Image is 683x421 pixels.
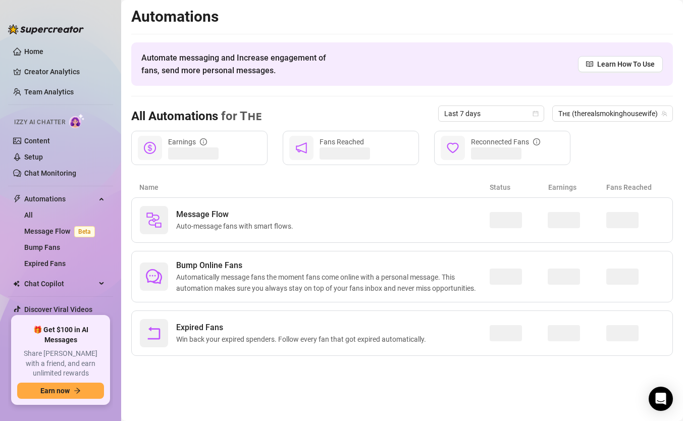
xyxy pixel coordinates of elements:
span: Auto-message fans with smart flows. [176,221,297,232]
a: Expired Fans [24,259,66,268]
span: Automate messaging and Increase engagement of fans, send more personal messages. [141,51,336,77]
span: comment [146,269,162,285]
span: heart [447,142,459,154]
img: svg%3e [146,212,162,228]
span: notification [295,142,307,154]
div: Earnings [168,136,207,147]
a: Setup [24,153,43,161]
img: Chat Copilot [13,280,20,287]
span: Message Flow [176,208,297,221]
span: arrow-right [74,387,81,394]
span: Automations [24,191,96,207]
a: Team Analytics [24,88,74,96]
a: Bump Fans [24,243,60,251]
a: Discover Viral Videos [24,305,92,313]
article: Status [490,182,548,193]
h3: All Automations [131,109,261,125]
span: Bump Online Fans [176,259,490,272]
span: Win back your expired spenders. Follow every fan that got expired automatically. [176,334,430,345]
span: Tʜᴇ (therealsmokinghousewife) [558,106,667,121]
article: Earnings [548,182,607,193]
img: logo-BBDzfeDw.svg [8,24,84,34]
span: Automatically message fans the moment fans come online with a personal message. This automation m... [176,272,490,294]
div: Reconnected Fans [471,136,540,147]
span: Earn now [40,387,70,395]
span: Last 7 days [444,106,538,121]
span: team [661,111,667,117]
span: Share [PERSON_NAME] with a friend, and earn unlimited rewards [17,349,104,379]
span: Chat Copilot [24,276,96,292]
a: Home [24,47,43,56]
a: Creator Analytics [24,64,105,80]
span: info-circle [533,138,540,145]
span: Expired Fans [176,322,430,334]
span: Beta [74,226,95,237]
span: for Tʜᴇ [218,109,261,123]
h2: Automations [131,7,673,26]
span: Fans Reached [320,138,364,146]
span: info-circle [200,138,207,145]
div: Open Intercom Messenger [649,387,673,411]
a: All [24,211,33,219]
article: Name [139,182,490,193]
span: dollar [144,142,156,154]
span: Izzy AI Chatter [14,118,65,127]
button: Earn nowarrow-right [17,383,104,399]
span: 🎁 Get $100 in AI Messages [17,325,104,345]
article: Fans Reached [606,182,665,193]
a: Learn How To Use [578,56,663,72]
span: thunderbolt [13,195,21,203]
a: Chat Monitoring [24,169,76,177]
span: rollback [146,325,162,341]
a: Content [24,137,50,145]
span: read [586,61,593,68]
img: AI Chatter [69,114,85,128]
span: calendar [533,111,539,117]
span: Learn How To Use [597,59,655,70]
a: Message FlowBeta [24,227,99,235]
